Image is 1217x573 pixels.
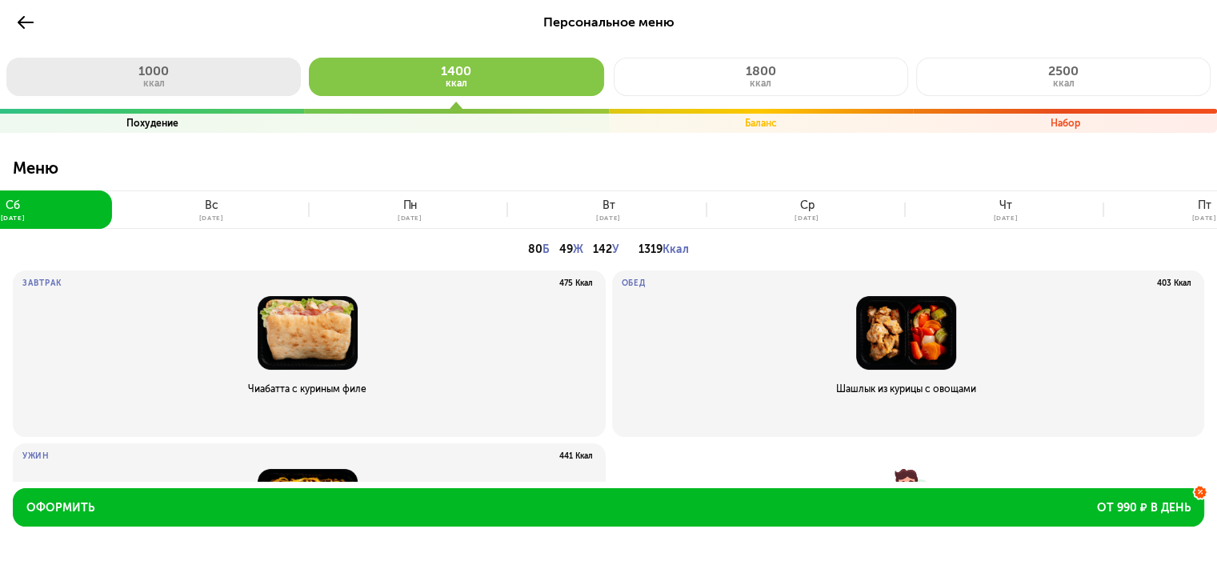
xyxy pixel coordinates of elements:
[622,296,1192,370] img: Шашлык из курицы с овощами
[112,190,310,229] button: вс[DATE]
[143,78,165,89] span: ккал
[199,214,224,221] div: [DATE]
[22,278,62,288] p: Завтрак
[6,58,301,96] button: 1000ккал
[639,238,689,261] p: 1319
[1198,199,1211,212] div: пт
[309,58,603,96] button: 1400ккал
[13,488,1204,527] button: Оформитьот 990 ₽ в день
[612,242,619,256] span: У
[746,63,776,78] span: 1800
[310,190,509,229] button: пн[DATE]
[993,214,1018,221] div: [DATE]
[907,190,1105,229] button: чт[DATE]
[708,190,907,229] button: ср[DATE]
[750,78,771,89] span: ккал
[999,199,1012,212] div: чт
[745,117,777,130] p: Баланс
[573,242,583,256] span: Ж
[22,451,50,461] p: Ужин
[1097,500,1191,516] span: от 990 ₽ в день
[446,78,467,89] span: ккал
[398,214,422,221] div: [DATE]
[542,242,550,256] span: Б
[138,63,169,78] span: 1000
[1050,117,1079,130] p: Набор
[22,296,593,370] img: Чиабатта с куриным филе
[6,199,20,212] div: сб
[528,238,550,261] p: 80
[22,469,593,543] img: Удон с курицей
[205,199,218,212] div: вс
[22,383,593,395] p: Чиабатта с куриным филе
[1192,214,1217,221] div: [DATE]
[543,14,675,30] span: Персональное меню
[916,58,1211,96] button: 2500ккал
[622,383,1192,395] p: Шашлык из курицы с овощами
[596,214,621,221] div: [DATE]
[441,63,471,78] span: 1400
[663,242,689,256] span: Ккал
[593,238,619,261] p: 142
[13,158,1204,190] p: Меню
[1157,278,1191,288] p: 403 Ккал
[795,214,819,221] div: [DATE]
[1048,63,1079,78] span: 2500
[559,451,593,461] p: 441 Ккал
[1052,78,1074,89] span: ккал
[402,199,417,212] div: пн
[614,58,908,96] button: 1800ккал
[509,190,707,229] button: вт[DATE]
[559,278,593,288] p: 475 Ккал
[126,117,178,130] p: Похудение
[559,238,583,261] p: 49
[800,199,815,212] div: ср
[622,278,646,288] p: Обед
[1,214,26,221] div: [DATE]
[602,199,615,212] div: вт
